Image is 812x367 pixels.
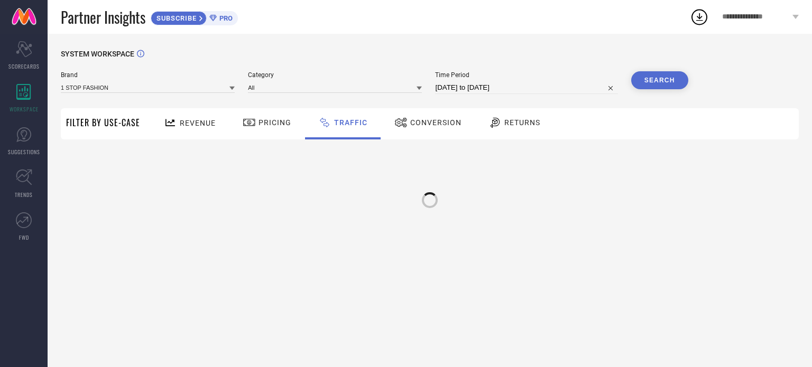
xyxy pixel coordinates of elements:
button: Search [631,71,688,89]
span: Returns [504,118,540,127]
span: SYSTEM WORKSPACE [61,50,134,58]
div: Open download list [690,7,709,26]
span: Pricing [259,118,291,127]
span: SUGGESTIONS [8,148,40,156]
span: Filter By Use-Case [66,116,140,129]
span: Brand [61,71,235,79]
span: TRENDS [15,191,33,199]
span: SCORECARDS [8,62,40,70]
span: FWD [19,233,29,241]
span: WORKSPACE [10,105,39,113]
span: Traffic [334,118,367,127]
span: Revenue [180,119,216,127]
span: Conversion [410,118,462,127]
span: Partner Insights [61,6,145,28]
span: PRO [217,14,233,22]
span: SUBSCRIBE [151,14,199,22]
span: Time Period [435,71,617,79]
a: SUBSCRIBEPRO [151,8,238,25]
span: Category [248,71,422,79]
input: Select time period [435,81,617,94]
